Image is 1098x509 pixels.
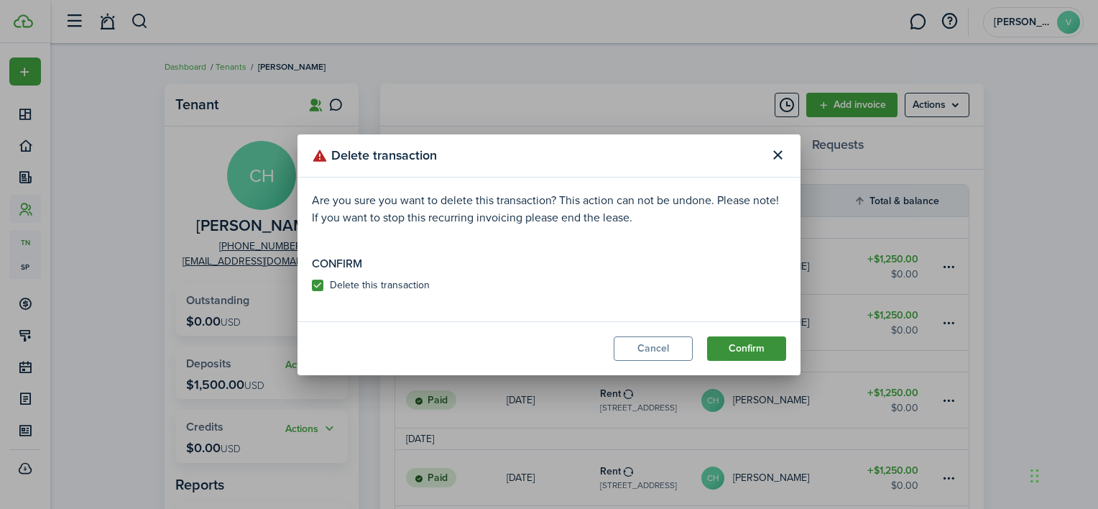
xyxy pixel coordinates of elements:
[312,142,762,170] modal-title: Delete transaction
[312,255,786,272] p: Confirm
[765,143,790,168] button: Close modal
[312,280,430,291] label: Delete this transaction
[614,336,693,361] button: Cancel
[312,192,786,226] p: Are you sure you want to delete this transaction? This action can not be undone. Please note! If ...
[707,336,786,361] button: Confirm
[1030,454,1039,497] div: Drag
[1026,440,1098,509] iframe: Chat Widget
